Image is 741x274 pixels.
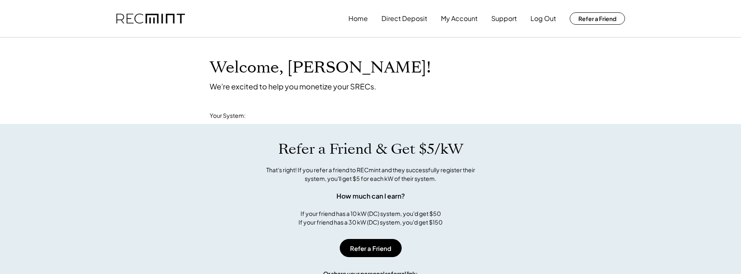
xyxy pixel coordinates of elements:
[348,10,368,27] button: Home
[210,58,431,77] h1: Welcome, [PERSON_NAME]!
[570,12,625,25] button: Refer a Friend
[381,10,427,27] button: Direct Deposit
[491,10,517,27] button: Support
[210,82,376,91] div: We're excited to help you monetize your SRECs.
[441,10,478,27] button: My Account
[336,191,405,201] div: How much can I earn?
[278,141,463,158] h1: Refer a Friend & Get $5/kW
[298,209,443,227] div: If your friend has a 10 kW (DC) system, you'd get $50 If your friend has a 30 kW (DC) system, you...
[116,14,185,24] img: recmint-logotype%403x.png
[530,10,556,27] button: Log Out
[340,239,402,257] button: Refer a Friend
[257,166,484,183] div: That's right! If you refer a friend to RECmint and they successfully register their system, you'l...
[210,112,246,120] div: Your System:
